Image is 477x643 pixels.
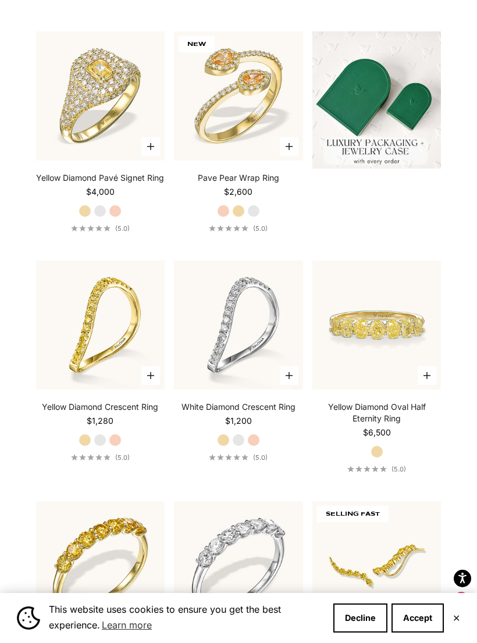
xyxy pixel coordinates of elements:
[36,501,165,630] img: #YellowGold
[86,186,115,198] sale-price: $4,000
[453,615,460,621] button: Close
[253,224,268,233] span: (5.0)
[209,454,248,460] div: 5.0 out of 5.0 stars
[17,606,40,630] img: Cookie banner
[36,260,165,390] img: #YellowGold
[174,501,303,630] img: 3.0mm White Diamond Tennis Ring
[391,465,406,473] span: (5.0)
[312,260,442,390] img: #YellowGold
[42,401,158,413] a: Yellow Diamond Crescent Ring
[71,225,111,231] div: 5.0 out of 5.0 stars
[312,501,442,630] img: #YellowGold
[209,453,268,462] a: 5.0 out of 5.0 stars(5.0)
[312,401,442,424] a: Yellow Diamond Oval Half Eternity Ring
[36,31,165,160] img: #YellowGold
[174,31,303,160] img: #YellowGold
[36,172,164,184] a: Yellow Diamond Pavé Signet Ring
[49,602,324,634] span: This website uses cookies to ensure you get the best experience.
[115,224,130,233] span: (5.0)
[347,465,406,473] a: 5.0 out of 5.0 stars(5.0)
[115,453,130,462] span: (5.0)
[312,31,442,169] img: 1_efe35f54-c1b6-4cae-852f-b2bb124dc37f.png
[209,225,248,231] div: 5.0 out of 5.0 stars
[100,616,154,634] a: Learn more
[174,501,303,630] a: #YellowGold #WhiteGold #RoseGold
[71,453,130,462] a: 5.0 out of 5.0 stars(5.0)
[317,506,389,522] span: SELLING FAST
[71,224,130,233] a: 5.0 out of 5.0 stars(5.0)
[71,454,111,460] div: 5.0 out of 5.0 stars
[224,186,252,198] sale-price: $2,600
[391,603,444,633] button: Accept
[347,466,387,472] div: 5.0 out of 5.0 stars
[87,415,113,427] sale-price: $1,280
[209,224,268,233] a: 5.0 out of 5.0 stars(5.0)
[198,172,279,184] a: Pave Pear Wrap Ring
[225,415,252,427] sale-price: $1,200
[181,401,296,413] a: White Diamond Crescent Ring
[253,453,268,462] span: (5.0)
[333,603,387,633] button: Decline
[363,427,391,438] sale-price: $6,500
[36,31,165,160] a: #YellowGold #WhiteGold #RoseGold
[179,36,215,52] span: NEW
[174,260,303,390] img: #WhiteGold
